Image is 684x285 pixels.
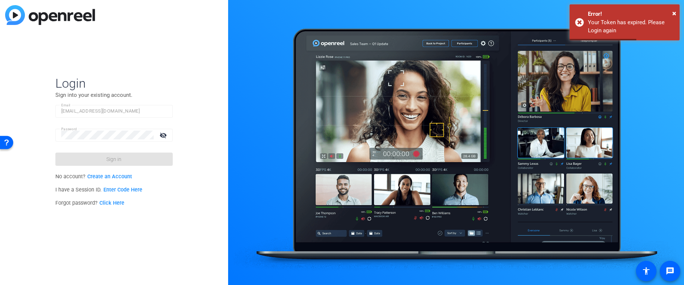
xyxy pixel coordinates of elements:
[642,267,651,275] mat-icon: accessibility
[103,187,142,193] a: Enter Code Here
[55,76,173,91] span: Login
[5,5,95,25] img: blue-gradient.svg
[61,107,167,116] input: Enter Email Address
[87,173,132,180] a: Create an Account
[155,130,173,140] mat-icon: visibility_off
[666,267,674,275] mat-icon: message
[55,91,173,99] p: Sign into your existing account.
[588,18,674,35] div: Your Token has expired. Please Login again
[672,8,676,19] button: Close
[55,187,142,193] span: I have a Session ID.
[61,127,77,131] mat-label: Password
[61,103,70,107] mat-label: Email
[55,200,124,206] span: Forgot password?
[588,10,674,18] div: Error!
[55,173,132,180] span: No account?
[672,9,676,18] span: ×
[99,200,124,206] a: Click Here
